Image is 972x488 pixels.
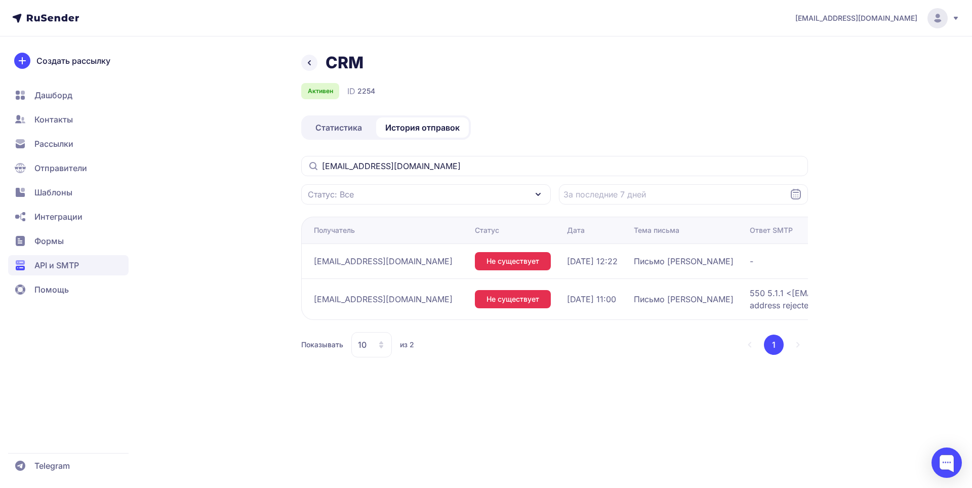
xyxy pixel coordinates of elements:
h1: CRM [326,53,363,73]
span: [EMAIL_ADDRESS][DOMAIN_NAME] [314,293,453,305]
span: 2254 [357,86,375,96]
span: Контакты [34,113,73,126]
span: Показывать [301,340,343,350]
span: 10 [358,339,367,351]
span: Интеграции [34,211,83,223]
a: История отправок [376,117,469,138]
span: из 2 [400,340,414,350]
span: [EMAIL_ADDRESS][DOMAIN_NAME] [314,255,453,267]
span: Отправители [34,162,87,174]
span: Формы [34,235,64,247]
span: Шаблоны [34,186,72,198]
span: Письмо [PERSON_NAME] [634,293,734,305]
input: Поиск [301,156,808,176]
span: Создать рассылку [36,55,110,67]
span: Дашборд [34,89,72,101]
button: 1 [764,335,784,355]
span: Письмо [PERSON_NAME] [634,255,734,267]
span: Telegram [34,460,70,472]
span: Помощь [34,283,69,296]
span: Не существует [487,256,539,266]
div: ID [347,85,375,97]
span: Рассылки [34,138,73,150]
span: Статистика [315,121,362,134]
a: Статистика [303,117,374,138]
span: История отправок [385,121,460,134]
span: Не существует [487,294,539,304]
span: [DATE] 12:22 [567,255,618,267]
span: Активен [308,87,333,95]
a: Telegram [8,456,129,476]
span: API и SMTP [34,259,79,271]
span: [DATE] 11:00 [567,293,616,305]
span: [EMAIL_ADDRESS][DOMAIN_NAME] [795,13,917,23]
div: Тема письма [634,225,679,235]
span: Статус: Все [308,188,354,200]
div: Дата [567,225,585,235]
div: Получатель [314,225,355,235]
div: Статус [475,225,499,235]
input: Datepicker input [559,184,808,205]
div: Ответ SMTP [750,225,793,235]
